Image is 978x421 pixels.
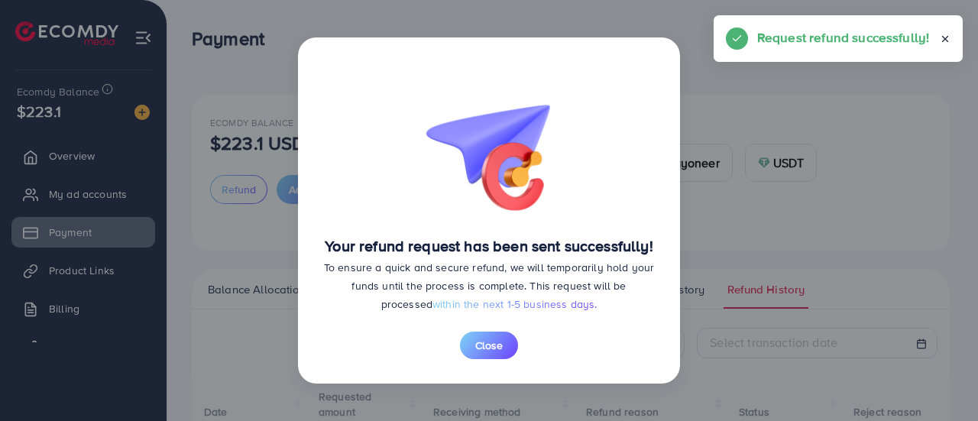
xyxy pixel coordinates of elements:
[460,332,518,359] button: Close
[413,62,565,218] img: bg-request-refund-success.26ac5564.png
[322,237,656,255] h4: Your refund request has been sent successfully!
[475,338,503,353] span: Close
[913,352,967,410] iframe: Chat
[322,258,656,313] p: To ensure a quick and secure refund, we will temporarily hold your funds until the process is com...
[757,28,929,47] h5: Request refund successfully!
[432,296,597,312] span: within the next 1-5 business days.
